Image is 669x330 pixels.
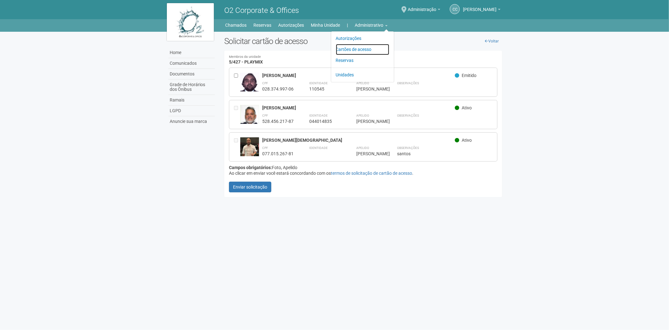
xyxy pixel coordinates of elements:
a: Administração [408,8,440,13]
span: O2 Corporate & Offices [224,6,299,15]
div: 077.015.267-81 [262,151,294,157]
div: Entre em contato com a Aministração para solicitar o cancelamento ou 2a via [234,137,240,157]
div: [PERSON_NAME] [356,151,381,157]
strong: Observações [397,81,419,85]
strong: Apelido [356,114,369,117]
small: Membros da unidade [229,55,498,59]
div: [PERSON_NAME] [262,73,455,78]
a: Voltar [481,36,502,46]
div: [PERSON_NAME] [356,118,381,124]
span: Administração [408,1,436,12]
strong: Campos obrigatórios: [229,165,272,170]
a: Chamados [226,21,247,30]
strong: Apelido [356,81,369,85]
div: Ao clicar em enviar você estará concordando com os . [229,170,498,176]
span: Ativo [462,105,472,110]
a: Home [168,47,215,58]
a: Documentos [168,69,215,80]
strong: Observações [397,146,419,150]
a: CC [450,4,460,14]
div: santos [397,151,493,157]
strong: Observações [397,114,419,117]
div: Foto, Apelido [229,165,498,170]
span: Camila Catarina Lima [463,1,496,12]
a: Autorizações [279,21,304,30]
button: Enviar solicitação [229,182,271,192]
div: 044014835 [309,118,341,124]
strong: CPF [262,114,268,117]
img: user.jpg [240,73,259,95]
div: Entre em contato com a Aministração para solicitar o cancelamento ou 2a via [234,105,240,124]
a: Ramais [168,95,215,106]
a: [PERSON_NAME] [463,8,501,13]
div: 028.374.997-06 [262,86,294,92]
div: [PERSON_NAME] [262,105,455,111]
a: Autorizações [336,33,389,44]
strong: CPF [262,146,268,150]
strong: Identidade [309,114,328,117]
a: Cartões de acesso [336,44,389,55]
a: LGPD [168,106,215,116]
div: [PERSON_NAME] [356,86,381,92]
strong: Apelido [356,146,369,150]
div: 528.456.217-87 [262,118,294,124]
img: user.jpg [240,137,259,158]
div: [PERSON_NAME][DEMOGRAPHIC_DATA] [262,137,455,143]
h4: 5/427 - PLAYMIX [229,55,498,64]
a: Comunicados [168,58,215,69]
span: Ativo [462,138,472,143]
img: user.jpg [240,105,259,130]
h2: Solicitar cartão de acesso [224,36,502,46]
a: Grade de Horários dos Ônibus [168,80,215,95]
a: Reservas [254,21,272,30]
div: 110545 [309,86,341,92]
a: Administrativo [355,21,388,30]
a: | [347,21,348,30]
strong: Identidade [309,146,328,150]
strong: CPF [262,81,268,85]
a: Unidades [336,69,389,80]
a: Reservas [336,55,389,66]
a: Minha Unidade [311,21,340,30]
span: Emitido [462,73,476,78]
a: Anuncie sua marca [168,116,215,127]
strong: Identidade [309,81,328,85]
img: logo.jpg [167,3,214,41]
a: termos de solicitação de cartão de acesso [331,171,412,176]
